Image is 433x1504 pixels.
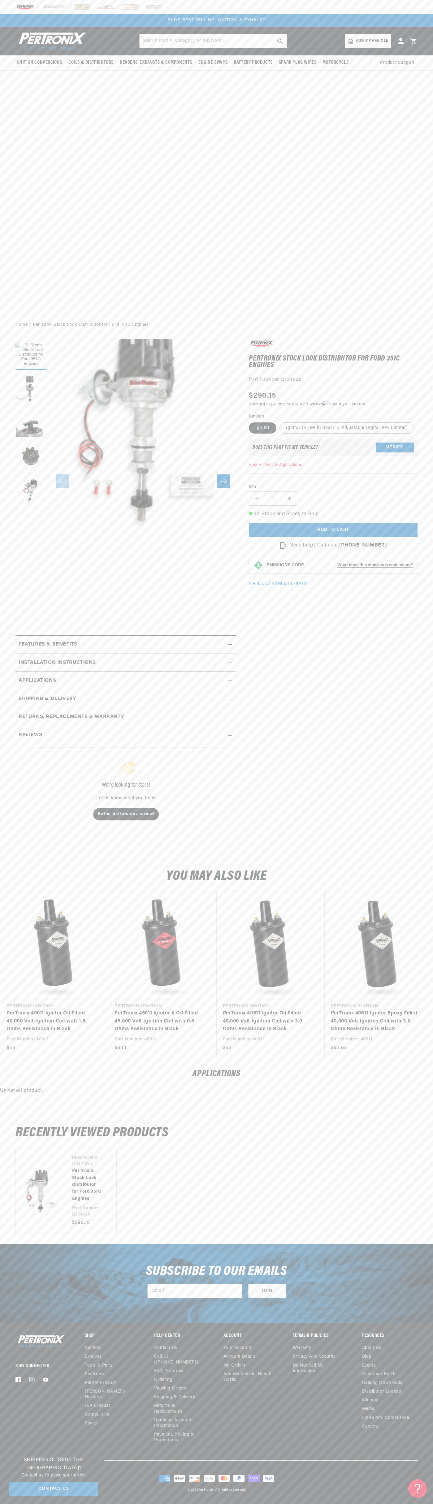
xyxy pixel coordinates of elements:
[140,34,287,48] input: Search Part #, Category or Keyword
[19,695,76,703] h2: Shipping & Delivery
[6,1009,96,1033] a: PerTronix 40011 Ignitor Oil Filled 40,000 Volt Ignition Coil with 1.5 Ohms Resistance in Black
[123,17,310,24] div: Announcement
[15,1127,418,1139] h2: RECENTLY VIEWED PRODUCTS
[253,445,318,450] div: Does This part fit My vehicle?
[279,422,414,434] label: Ignitor III (Multi Spark & Adjustable Digital Rev Limiter)
[356,38,388,44] span: Add my vehicle
[19,641,77,649] h2: Features & Benefits
[223,1345,251,1352] a: Your account
[266,563,304,568] strong: EMISSIONS CODE
[9,1472,98,1479] p: Contact us to place your order.
[33,322,149,328] a: PerTronix Stock Look Distributor for Ford 351C Engines
[154,1384,186,1393] a: Viewing Orders
[318,401,329,406] span: Affirm
[249,422,276,434] label: Ignitor
[337,563,413,568] strong: What does this emissions code mean?
[279,59,317,66] span: Spark Plug Wires
[249,484,418,490] label: QTY
[85,1387,136,1402] a: [PERSON_NAME]'s Headers
[362,1414,409,1422] a: Emissions compliance
[19,744,233,842] div: customer reviews
[273,34,287,48] button: search button
[115,1009,204,1033] a: PerTronix 45011 Ignitor II Oil Filled 45,000 Volt Ignition Coil with 0.6 Ohms Resistance in Black
[65,55,117,70] summary: Coils & Distributors
[15,373,46,404] button: Load image 2 in gallery view
[19,731,42,739] h2: Reviews
[339,543,387,548] a: [PHONE_NUMBER]
[154,1416,205,1430] a: Updating Account Information
[19,659,96,667] h2: Installation instructions
[154,1376,173,1384] a: Ordering
[15,1070,418,1078] h2: Applications
[85,1345,101,1352] a: Ignition
[362,1352,371,1361] a: Blog
[362,1405,375,1413] a: Media
[281,377,302,382] strong: D134620
[217,474,230,488] button: Slide right
[187,1488,214,1492] small: © 2025 .
[15,475,46,506] button: Load image 5 in gallery view
[85,1411,110,1419] a: Compu-Fire
[146,1266,287,1277] h3: Subscribe to our emails
[15,339,236,623] media-gallery: Gallery Viewer
[15,1363,65,1369] p: Stay Connected
[198,1488,214,1492] a: PerTronix
[15,672,236,690] a: Applications
[293,1361,348,1376] a: Do not sell my information
[85,1379,116,1387] a: Patriot Exhaust
[249,401,365,407] p: Starting at /mo or 0% APR with .
[85,1361,113,1370] a: Tools & Parts
[68,59,114,66] span: Coils & Distributors
[168,18,266,23] a: SHOP BEST SELLING IGNITION & EXHAUST
[249,356,418,368] h1: PerTronix Stock Look Distributor for Ford 351C Engines
[319,55,352,70] summary: Motorcycle
[15,339,46,370] button: Load image 1 in gallery view
[234,59,273,66] span: Battery Products
[29,796,223,801] div: Let us know what you think
[15,726,236,744] summary: Reviews
[19,713,124,721] h2: Returns, Replacements & Warranty
[29,782,223,788] div: We’re looking for stars!
[85,1419,97,1428] a: Spyke
[15,1334,65,1349] img: Pertronix
[223,1361,245,1370] a: My orders
[310,14,323,27] button: Translation missing: en.sections.announcements.next_announcement
[323,59,349,66] span: Motorcycle
[15,708,236,726] summary: Returns, Replacements & Warranty
[15,407,46,438] button: Load image 3 in gallery view
[15,55,65,70] summary: Ignition Conversions
[362,1345,382,1352] a: About Us
[249,413,265,420] legend: Ignition
[117,55,195,70] summary: Headers, Exhausts & Components
[249,581,306,586] p: C.A.R.B. EO Number: D-57-23
[15,30,87,52] img: Pertronix
[15,59,62,66] span: Ignition Conversions
[85,1370,104,1379] a: PerTronix
[195,55,231,70] summary: Engine Swaps
[148,1284,242,1298] input: Email
[15,636,236,654] summary: Features & Benefits
[215,1488,246,1492] small: All rights reserved.
[93,808,159,820] button: Be the first to write a review!
[362,1379,403,1387] a: Catalog Downloads
[249,510,418,518] p: In-Stock and Ready to Ship
[362,1370,397,1379] a: Customer Builds
[154,1367,183,1376] a: FAQ Pertronix
[15,690,236,708] summary: Shipping & Delivery
[362,1387,401,1396] a: Distributor Lookup
[198,59,227,66] span: Engine Swaps
[249,376,418,384] div: Part Number:
[120,59,192,66] span: Headers, Exhausts & Components
[362,1396,379,1405] a: Sitemap
[231,55,276,70] summary: Battery Products
[362,1422,378,1431] a: Careers
[249,523,418,537] button: Add to cart
[223,1352,256,1361] a: Account details
[15,441,46,472] button: Load image 4 in gallery view
[19,677,56,685] span: Applications
[293,1345,311,1352] a: Warranty
[154,1393,195,1402] a: Shipping & Delivery
[56,474,69,488] button: Slide left
[362,1361,376,1370] a: Events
